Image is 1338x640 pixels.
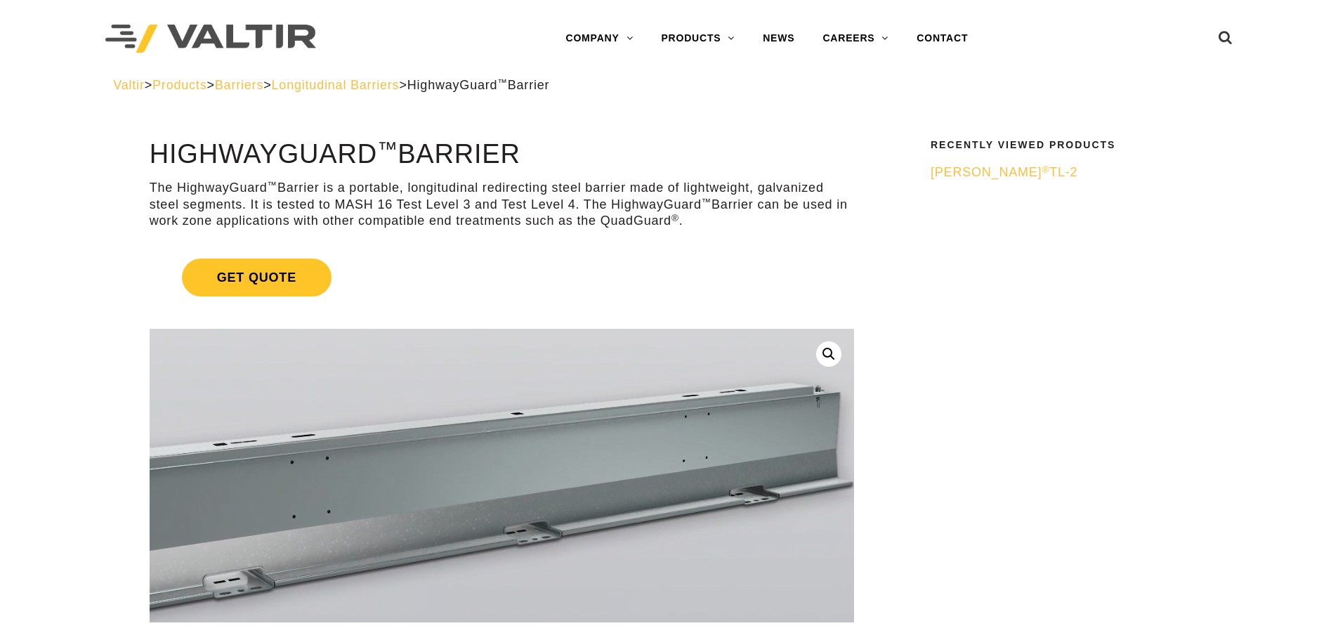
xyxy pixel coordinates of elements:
sup: ® [671,213,679,223]
div: > > > > [113,77,1225,93]
a: CONTACT [903,25,982,53]
sup: ™ [377,138,398,160]
a: Get Quote [150,242,854,313]
h2: Recently Viewed Products [931,140,1216,150]
img: Valtir [105,25,316,53]
sup: ® [1042,164,1049,175]
sup: ™ [702,197,711,207]
p: The HighwayGuard Barrier is a portable, longitudinal redirecting steel barrier made of lightweigh... [150,180,854,229]
span: Get Quote [182,259,332,296]
a: Valtir [113,78,144,92]
a: COMPANY [551,25,647,53]
h1: HighwayGuard Barrier [150,140,854,169]
a: CAREERS [808,25,903,53]
a: Longitudinal Barriers [272,78,400,92]
span: [PERSON_NAME] TL-2 [931,165,1077,179]
sup: ™ [268,180,277,190]
a: NEWS [749,25,808,53]
a: [PERSON_NAME]®TL-2 [931,164,1216,181]
a: PRODUCTS [647,25,749,53]
a: Barriers [215,78,263,92]
sup: ™ [497,77,507,88]
span: HighwayGuard Barrier [407,78,550,92]
a: Products [152,78,206,92]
